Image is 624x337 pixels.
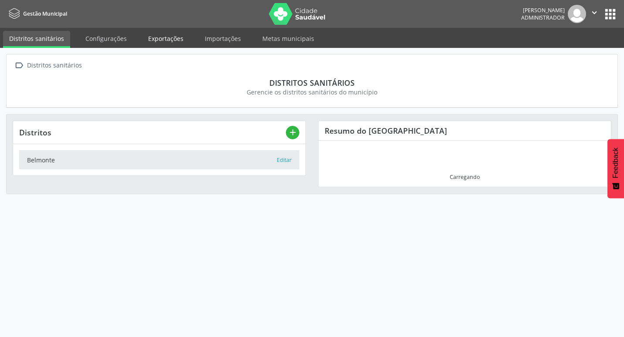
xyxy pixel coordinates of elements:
[13,59,83,72] a:  Distritos sanitários
[288,128,298,137] i: add
[568,5,586,23] img: img
[23,10,67,17] span: Gestão Municipal
[521,7,565,14] div: [PERSON_NAME]
[286,126,299,139] button: add
[450,173,480,181] div: Carregando
[521,14,565,21] span: Administrador
[3,31,70,48] a: Distritos sanitários
[19,78,605,88] div: Distritos sanitários
[142,31,190,46] a: Exportações
[6,7,67,21] a: Gestão Municipal
[586,5,603,23] button: 
[19,88,605,97] div: Gerencie os distritos sanitários do município
[603,7,618,22] button: apps
[607,139,624,198] button: Feedback - Mostrar pesquisa
[590,8,599,17] i: 
[199,31,247,46] a: Importações
[319,121,611,140] div: Resumo do [GEOGRAPHIC_DATA]
[256,31,320,46] a: Metas municipais
[19,128,286,137] div: Distritos
[13,59,25,72] i: 
[612,148,620,178] span: Feedback
[25,59,83,72] div: Distritos sanitários
[79,31,133,46] a: Configurações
